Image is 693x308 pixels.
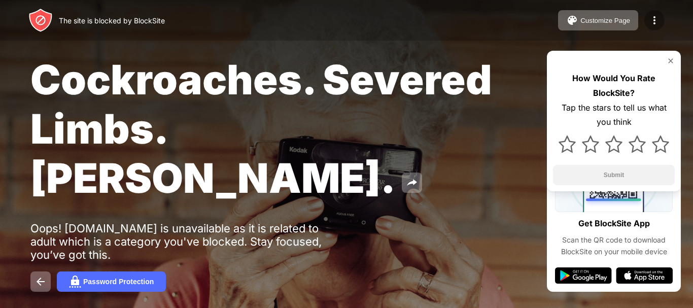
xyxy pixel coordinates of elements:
img: header-logo.svg [28,8,53,32]
img: star.svg [652,135,669,153]
div: Password Protection [83,278,154,286]
button: Password Protection [57,271,166,292]
span: Cockroaches. Severed Limbs. [PERSON_NAME]. [30,55,492,202]
div: How Would You Rate BlockSite? [553,71,675,100]
img: password.svg [69,276,81,288]
div: Customize Page [580,17,630,24]
div: Oops! [DOMAIN_NAME] is unavailable as it is related to adult which is a category you've blocked. ... [30,222,344,261]
img: star.svg [605,135,622,153]
img: menu-icon.svg [648,14,661,26]
img: star.svg [559,135,576,153]
div: Tap the stars to tell us what you think [553,100,675,130]
img: pallet.svg [566,14,578,26]
div: The site is blocked by BlockSite [59,16,165,25]
img: share.svg [406,177,418,189]
img: back.svg [34,276,47,288]
img: star.svg [582,135,599,153]
img: rate-us-close.svg [667,57,675,65]
button: Submit [553,165,675,185]
button: Customize Page [558,10,638,30]
img: star.svg [629,135,646,153]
